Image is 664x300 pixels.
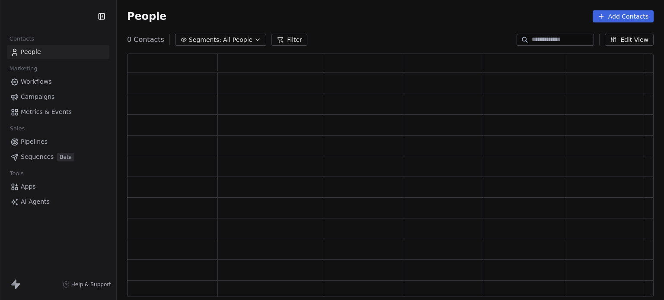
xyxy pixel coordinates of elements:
span: Pipelines [21,137,48,146]
span: People [21,47,41,57]
span: Contacts [6,32,38,45]
span: Campaigns [21,92,54,101]
button: Edit View [605,34,654,46]
span: Sales [6,122,29,135]
a: Metrics & Events [7,105,109,119]
a: Pipelines [7,135,109,149]
span: Workflows [21,77,52,86]
span: AI Agents [21,197,50,206]
span: Apps [21,182,36,191]
a: SequencesBeta [7,150,109,164]
a: Campaigns [7,90,109,104]
span: Help & Support [71,281,111,288]
a: AI Agents [7,195,109,209]
span: Metrics & Events [21,107,72,117]
span: Beta [57,153,74,161]
span: Tools [6,167,27,180]
span: Marketing [6,62,41,75]
button: Add Contacts [593,10,654,22]
span: Sequences [21,152,54,161]
span: All People [223,35,252,44]
span: Segments: [189,35,221,44]
span: 0 Contacts [127,35,164,45]
button: Filter [271,34,307,46]
a: People [7,45,109,59]
a: Workflows [7,75,109,89]
a: Apps [7,180,109,194]
span: People [127,10,166,23]
a: Help & Support [63,281,111,288]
